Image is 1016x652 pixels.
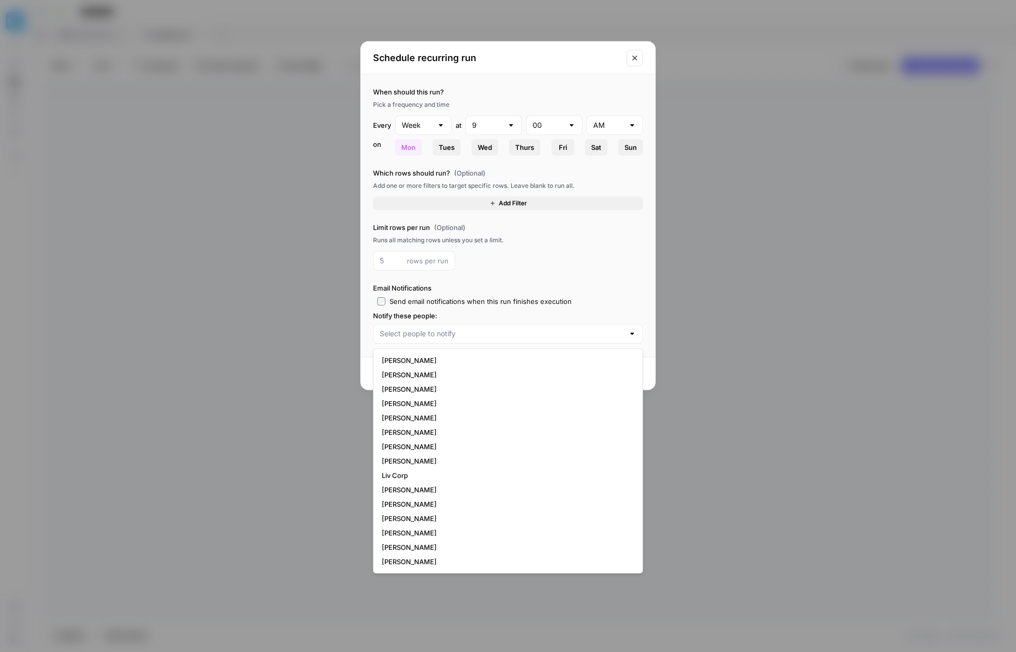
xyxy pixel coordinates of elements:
span: Wed [478,142,492,152]
h2: Schedule recurring run [373,51,620,65]
span: Liv Corp [382,470,630,481]
button: Sat [585,139,608,156]
label: Which rows should run? [373,168,643,178]
span: Sat [591,142,601,152]
label: Email Notifications [373,283,643,293]
button: Fri [552,139,574,156]
span: [PERSON_NAME] [382,513,630,524]
button: Mon [395,139,422,156]
input: Week [402,120,433,130]
span: Mon [401,142,416,152]
button: Sun [618,139,643,156]
input: 9 [472,120,503,130]
input: 5 [380,256,403,266]
label: When should this run? [373,87,643,97]
span: [PERSON_NAME] [382,442,630,452]
div: Add one or more filters to target specific rows. Leave blank to run all. [373,181,643,190]
span: [PERSON_NAME] [382,499,630,509]
span: [PERSON_NAME] [382,542,630,552]
input: Send email notifications when this run finishes execution [377,297,385,305]
span: [PERSON_NAME] [382,485,630,495]
button: Thurs [509,139,540,156]
span: (Optional) [434,222,465,233]
span: [PERSON_NAME] [382,355,630,366]
div: at [456,120,461,130]
input: Select people to notify [380,329,624,339]
input: AM [593,120,624,130]
input: 00 [533,120,563,130]
span: Thurs [515,142,534,152]
button: Wed [472,139,498,156]
label: Notify these people: [373,311,643,321]
span: [PERSON_NAME] [382,456,630,466]
button: Add Filter [373,197,643,210]
div: on [373,139,391,156]
span: Fri [559,142,567,152]
button: Close modal [627,50,643,66]
span: [PERSON_NAME] [382,528,630,538]
span: rows per run [407,256,448,266]
div: Send email notifications when this run finishes execution [389,296,572,306]
div: Every [373,120,391,130]
span: [PERSON_NAME] [382,413,630,423]
div: Runs all matching rows unless you set a limit. [373,236,643,245]
span: Sun [624,142,637,152]
span: [PERSON_NAME] [382,427,630,437]
span: Add Filter [499,199,527,208]
span: (Optional) [454,168,485,178]
span: Tues [439,142,455,152]
span: [PERSON_NAME] [382,557,630,567]
div: Pick a frequency and time [373,100,643,109]
span: [PERSON_NAME] [382,370,630,380]
label: Limit rows per run [373,222,643,233]
span: [PERSON_NAME] [382,398,630,409]
span: [PERSON_NAME] [382,384,630,394]
button: Tues [433,139,461,156]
